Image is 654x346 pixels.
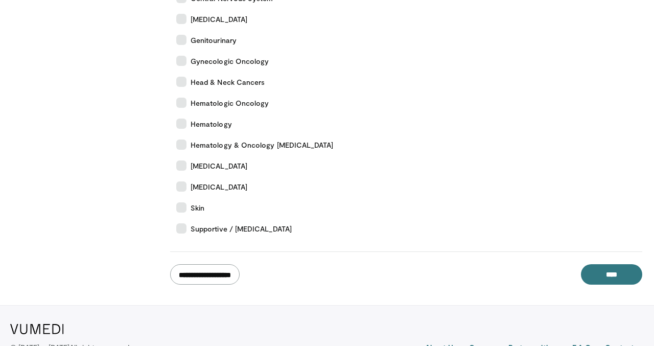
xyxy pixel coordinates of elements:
[10,324,64,334] img: VuMedi Logo
[191,160,247,171] span: [MEDICAL_DATA]
[191,119,232,129] span: Hematology
[191,202,204,213] span: Skin
[191,140,334,150] span: Hematology & Oncology [MEDICAL_DATA]
[191,98,269,108] span: Hematologic Oncology
[191,77,265,87] span: Head & Neck Cancers
[191,56,269,66] span: Gynecologic Oncology
[191,181,247,192] span: [MEDICAL_DATA]
[191,35,237,45] span: Genitourinary
[191,14,247,25] span: [MEDICAL_DATA]
[191,223,292,234] span: Supportive / [MEDICAL_DATA]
